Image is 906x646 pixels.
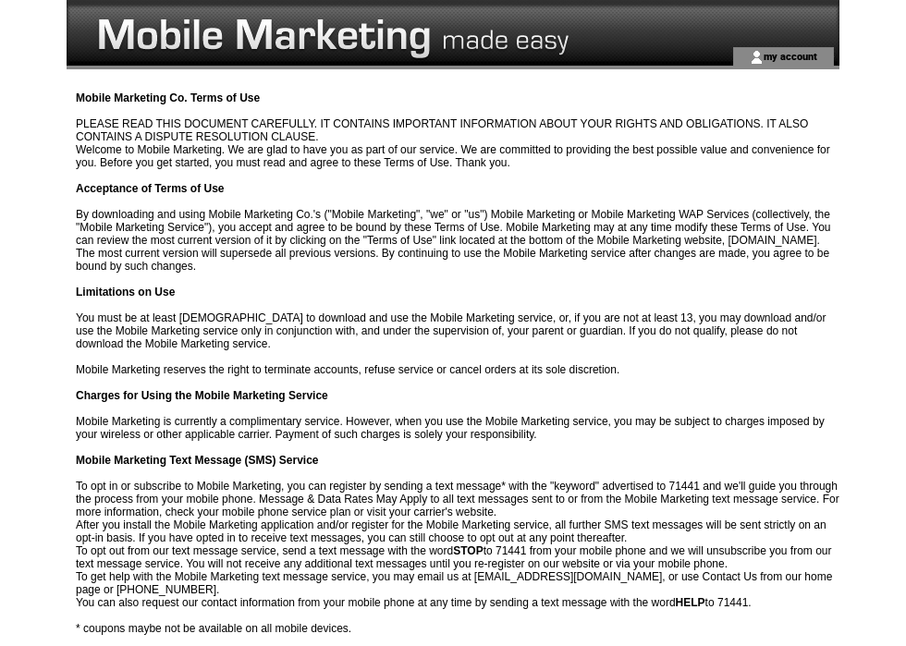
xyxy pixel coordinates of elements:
img: account_icon.gif [750,50,764,65]
a: my account [764,50,817,62]
strong: Limitations on Use [76,286,175,299]
strong: Mobile Marketing Text Message (SMS) Service [76,454,319,467]
strong: Mobile Marketing Co. Terms of Use [76,91,260,104]
strong: STOP [453,544,483,557]
strong: HELP [676,596,705,609]
strong: Acceptance of Terms of Use [76,182,225,195]
strong: Charges for Using the Mobile Marketing Service [76,389,328,402]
